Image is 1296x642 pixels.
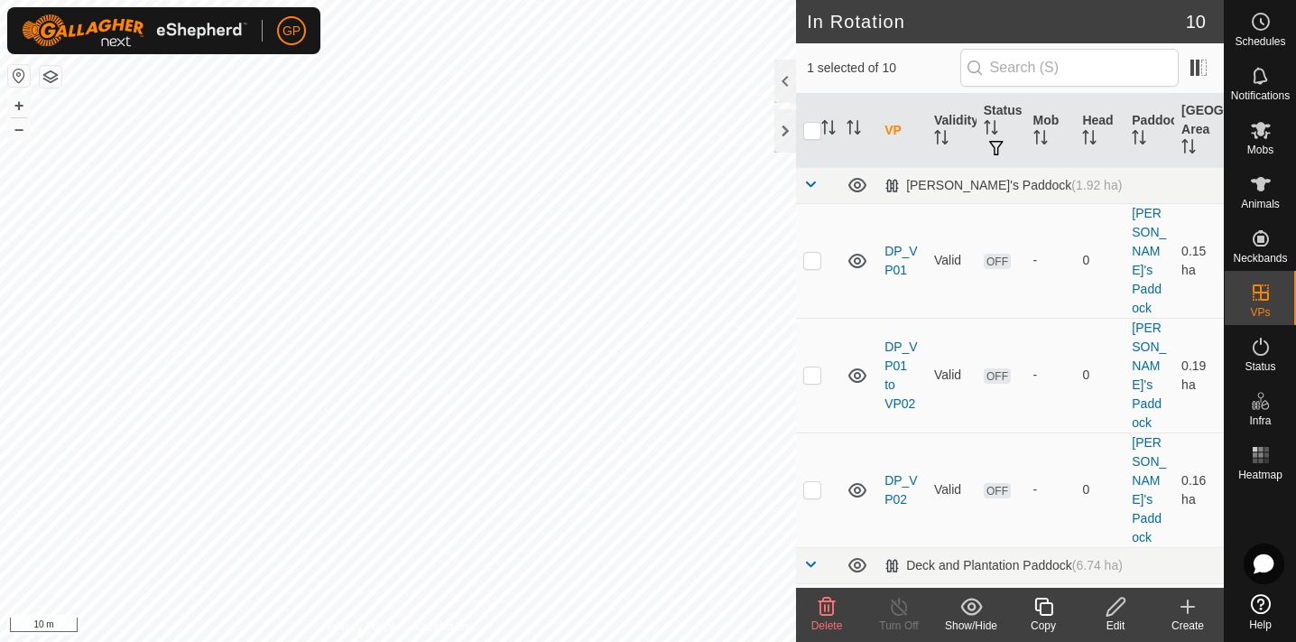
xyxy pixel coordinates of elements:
span: OFF [984,368,1011,384]
p-sorticon: Activate to sort [934,133,949,147]
button: Map Layers [40,66,61,88]
span: GP [282,22,301,41]
div: [PERSON_NAME]'s Paddock [884,178,1122,193]
span: OFF [984,483,1011,498]
div: - [1033,251,1069,270]
span: Delete [811,619,843,632]
span: Schedules [1235,36,1285,47]
span: Animals [1241,199,1280,209]
a: [PERSON_NAME]'s Paddock [1132,321,1166,430]
button: – [8,118,30,140]
span: Infra [1249,415,1271,426]
th: Head [1075,94,1125,168]
span: Mobs [1247,144,1273,155]
span: (6.74 ha) [1072,558,1123,572]
div: Copy [1007,618,1079,634]
span: Notifications [1231,90,1290,101]
div: Edit [1079,618,1152,634]
td: 0.15 ha [1174,203,1224,318]
span: 1 selected of 10 [807,59,959,78]
p-sorticon: Activate to sort [1033,133,1048,147]
p-sorticon: Activate to sort [1181,142,1196,156]
a: [PERSON_NAME]'s Paddock [1132,206,1166,315]
button: Reset Map [8,65,30,87]
a: DP_VP02 [884,473,918,507]
span: Status [1245,361,1275,372]
div: Create [1152,618,1224,634]
a: DP_VP01 to VP02 [884,340,918,411]
th: Paddock [1125,94,1174,168]
td: Valid [927,203,977,318]
div: - [1033,480,1069,499]
td: Valid [927,318,977,433]
div: Deck and Plantation Paddock [884,558,1123,573]
p-sorticon: Activate to sort [1132,133,1146,147]
span: 10 [1186,8,1206,35]
p-sorticon: Activate to sort [847,123,861,137]
span: Neckbands [1233,253,1287,264]
h2: In Rotation [807,11,1186,33]
span: Help [1249,619,1272,630]
a: Privacy Policy [327,619,394,635]
span: OFF [984,254,1011,269]
td: 0 [1075,318,1125,433]
td: 0.16 ha [1174,433,1224,547]
a: Contact Us [416,619,469,635]
td: Valid [927,433,977,547]
span: (1.92 ha) [1071,178,1122,192]
span: VPs [1250,307,1270,318]
div: - [1033,366,1069,385]
th: Validity [927,94,977,168]
img: Gallagher Logo [22,14,247,47]
a: Help [1225,587,1296,637]
span: Heatmap [1238,470,1282,480]
th: [GEOGRAPHIC_DATA] Area [1174,94,1224,168]
button: + [8,95,30,116]
input: Search (S) [960,49,1179,87]
p-sorticon: Activate to sort [1082,133,1097,147]
a: [PERSON_NAME]'s Paddock [1132,435,1166,544]
td: 0 [1075,203,1125,318]
div: Turn Off [863,618,935,634]
th: Mob [1026,94,1076,168]
p-sorticon: Activate to sort [821,123,836,137]
th: Status [977,94,1026,168]
td: 0 [1075,433,1125,547]
a: DP_VP01 [884,244,918,277]
div: Show/Hide [935,618,1007,634]
th: VP [877,94,927,168]
td: 0.19 ha [1174,318,1224,433]
p-sorticon: Activate to sort [984,123,998,137]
